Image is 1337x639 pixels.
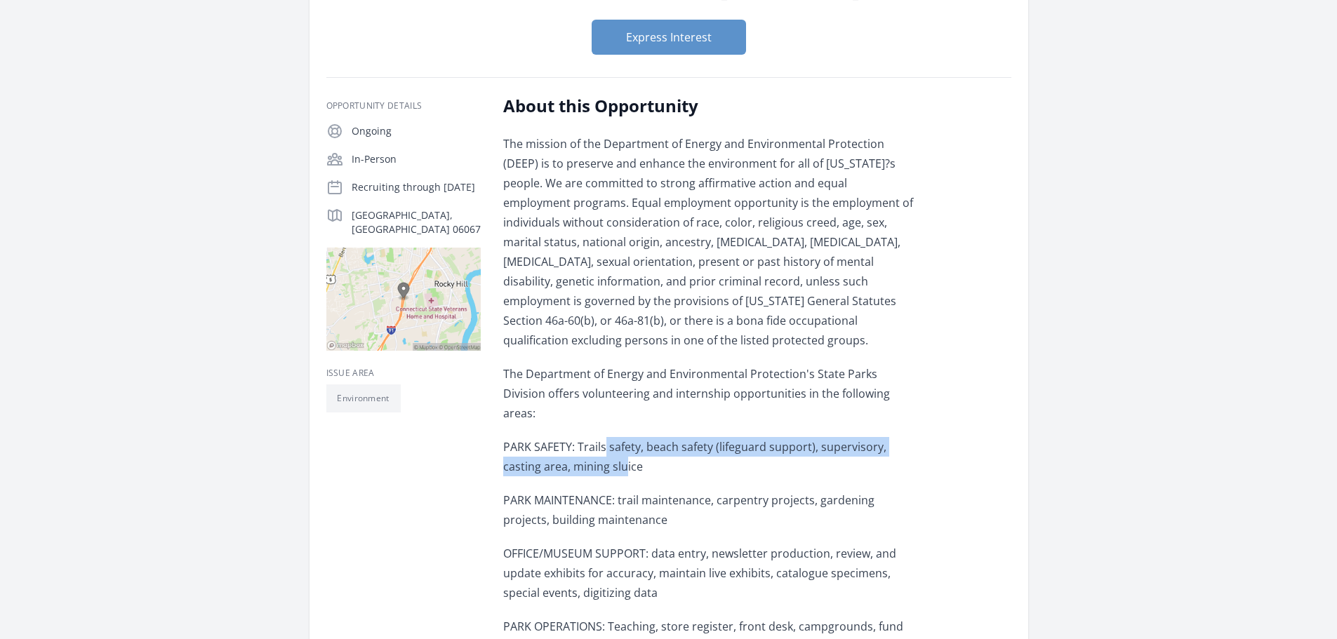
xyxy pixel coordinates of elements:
[326,368,481,379] h3: Issue area
[352,124,481,138] p: Ongoing
[352,152,481,166] p: In-Person
[352,180,481,194] p: Recruiting through [DATE]
[503,544,914,603] p: OFFICE/MUSEUM SUPPORT: data entry, newsletter production, review, and update exhibits for accurac...
[326,248,481,351] img: Map
[326,100,481,112] h3: Opportunity Details
[503,437,914,476] p: PARK SAFETY: Trails safety, beach safety (lifeguard support), supervisory, casting area, mining s...
[503,134,914,350] p: The mission of the Department of Energy and Environmental Protection (DEEP) is to preserve and en...
[503,364,914,423] p: The Department of Energy and Environmental Protection's State Parks Division offers volunteering ...
[352,208,481,236] p: [GEOGRAPHIC_DATA], [GEOGRAPHIC_DATA] 06067
[592,20,746,55] button: Express Interest
[326,384,401,412] li: Environment
[503,95,914,117] h2: About this Opportunity
[503,490,914,530] p: PARK MAINTENANCE: trail maintenance, carpentry projects, gardening projects, building maintenance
